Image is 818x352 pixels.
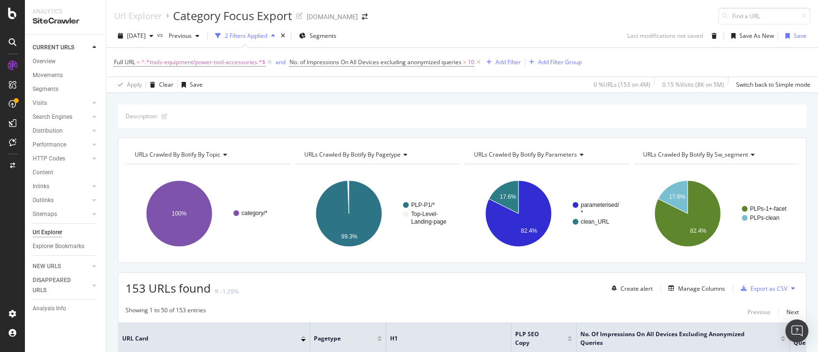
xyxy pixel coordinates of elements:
h4: URLs Crawled By Botify By pagetype [302,147,451,162]
div: arrow-right-arrow-left [362,13,368,20]
div: -1.29% [220,287,239,295]
div: Clear [159,80,173,89]
svg: A chart. [295,172,458,255]
div: Visits [33,98,47,108]
div: Add Filter Group [538,58,582,66]
a: Sitemaps [33,209,90,219]
text: 99.3% [341,233,357,240]
a: Url Explorer [33,227,99,238]
a: Distribution [33,126,90,136]
div: Sitemaps [33,209,57,219]
button: Switch back to Simple mode [732,77,810,92]
text: PLP-P1/* [411,202,435,208]
span: PLP SEO Copy [515,330,553,347]
div: NEW URLS [33,261,61,272]
div: Previous [748,308,771,316]
text: 100% [172,210,187,217]
a: Url Explorer [114,11,162,21]
div: Add Filter [495,58,521,66]
span: URLs Crawled By Botify By sw_segment [643,150,748,159]
div: and [276,58,286,66]
button: Manage Columns [665,283,725,294]
span: No. of Impressions On All Devices excluding anonymized queries [580,330,766,347]
div: Description: [126,112,158,120]
div: Save As New [739,32,774,40]
div: Analysis Info [33,304,66,314]
div: SiteCrawler [33,16,98,27]
div: Showing 1 to 50 of 153 entries [126,306,206,318]
button: Add Filter Group [525,57,582,68]
div: Create alert [621,284,653,293]
div: Manage Columns [678,284,725,293]
div: Overview [33,57,56,67]
div: Save [190,80,203,89]
a: Overview [33,57,99,67]
div: Open Intercom Messenger [785,319,808,342]
span: 153 URLs found [126,280,211,296]
div: Apply [127,80,142,89]
text: 82.4% [521,227,537,234]
div: 2 Filters Applied [225,32,267,40]
span: Segments [310,32,336,40]
button: Previous [748,306,771,318]
div: Outlinks [33,195,54,205]
a: Outlinks [33,195,90,205]
span: 10 [468,56,474,69]
span: = [137,58,140,66]
a: Performance [33,140,90,150]
a: DISAPPEARED URLS [33,275,90,295]
button: Export as CSV [737,281,787,296]
div: Content [33,168,53,178]
div: Switch back to Simple mode [736,80,810,89]
button: Save [782,28,806,44]
h4: URLs Crawled By Botify By parameters [472,147,621,162]
img: Equal [215,290,219,293]
div: Performance [33,140,66,150]
div: CURRENT URLS [33,43,74,53]
span: URLs Crawled By Botify By topic [135,150,220,159]
svg: A chart. [126,172,288,255]
input: Find a URL [718,8,810,24]
text: category/* [242,210,267,216]
button: Next [786,306,799,318]
button: Add Filter [483,57,521,68]
div: 0 % URLs ( 153 on 4M ) [594,80,650,89]
span: Previous [165,32,192,40]
div: Segments [33,84,58,94]
button: Save [178,77,203,92]
text: Landing-page [411,218,447,225]
button: Save As New [727,28,774,44]
svg: A chart. [465,172,627,255]
div: Save [794,32,806,40]
a: Segments [33,84,99,94]
span: URL Card [122,334,299,343]
a: Analysis Info [33,304,99,314]
a: Explorer Bookmarks [33,241,99,251]
svg: A chart. [634,172,796,255]
div: Next [786,308,799,316]
div: Analytics [33,8,98,16]
a: Visits [33,98,90,108]
button: [DATE] [114,28,157,44]
div: Url Explorer [33,227,62,238]
span: URLs Crawled By Botify By pagetype [304,150,401,159]
button: 2 Filters Applied [211,28,279,44]
span: Full URL [114,58,135,66]
div: Explorer Bookmarks [33,241,84,251]
span: > [463,58,466,66]
button: Clear [146,77,173,92]
button: Segments [295,28,340,44]
div: times [279,31,287,41]
div: Distribution [33,126,63,136]
span: No. of Impressions On All Devices excluding anonymized queries [289,58,461,66]
span: 2025 Sep. 26th [127,32,146,40]
div: 0.15 % Visits ( 8K on 5M ) [662,80,724,89]
div: Category Focus Export [173,8,292,24]
span: pagetype [314,334,363,343]
button: Previous [165,28,203,44]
